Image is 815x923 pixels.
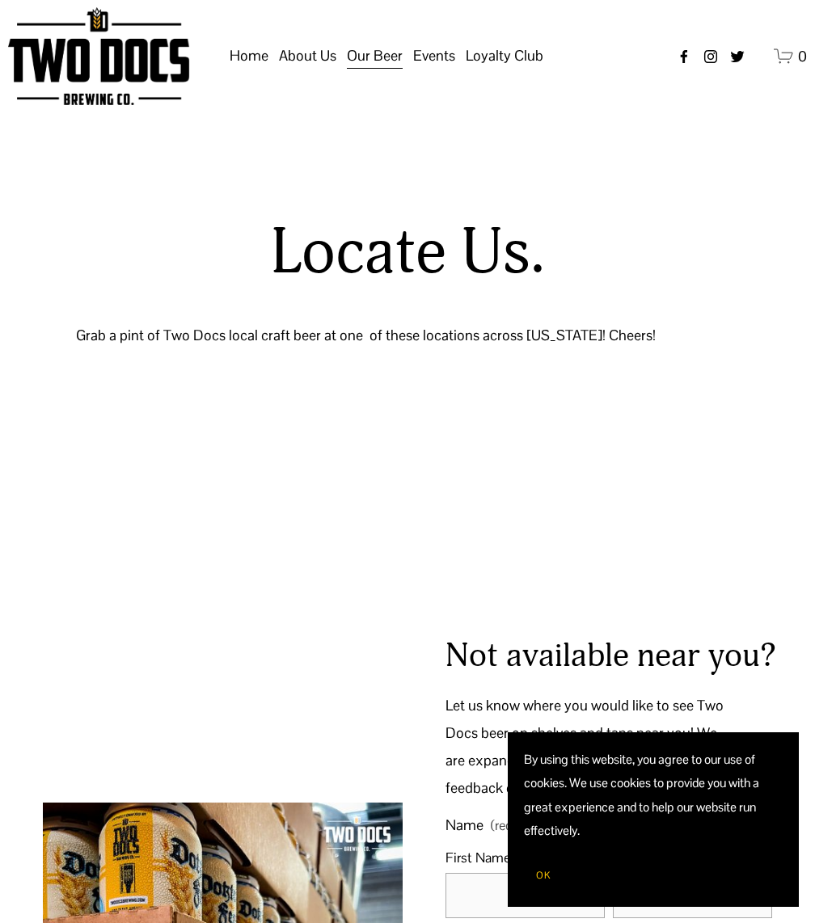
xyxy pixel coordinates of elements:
a: twitter-unauth [729,48,745,65]
p: Grab a pint of Two Docs local craft beer at one of these locations across [US_STATE]! Cheers! [76,322,739,349]
span: Our Beer [347,42,403,70]
span: About Us [279,42,336,70]
h4: Not available near you? [446,639,776,672]
span: (required) [491,819,545,832]
p: By using this website, you agree to our use of cookies. We use cookies to provide you with a grea... [524,748,783,844]
span: 0 [798,47,807,65]
span: Events [413,42,455,70]
a: folder dropdown [466,41,543,72]
h1: Locate Us. [177,217,639,289]
a: folder dropdown [279,41,336,72]
span: Name [446,811,484,839]
p: Let us know where you would like to see Two Docs beer on shelves and taps near you! We are expand... [446,692,739,803]
div: First Name [446,845,605,873]
span: Loyalty Club [466,42,543,70]
section: Cookie banner [508,732,799,907]
img: Two Docs Brewing Co. [8,7,189,105]
span: OK [536,869,551,882]
a: Home [230,41,268,72]
a: instagram-unauth [703,48,719,65]
a: folder dropdown [347,41,403,72]
a: folder dropdown [413,41,455,72]
a: 0 items in cart [774,46,807,66]
a: Facebook [676,48,692,65]
button: OK [524,860,563,891]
